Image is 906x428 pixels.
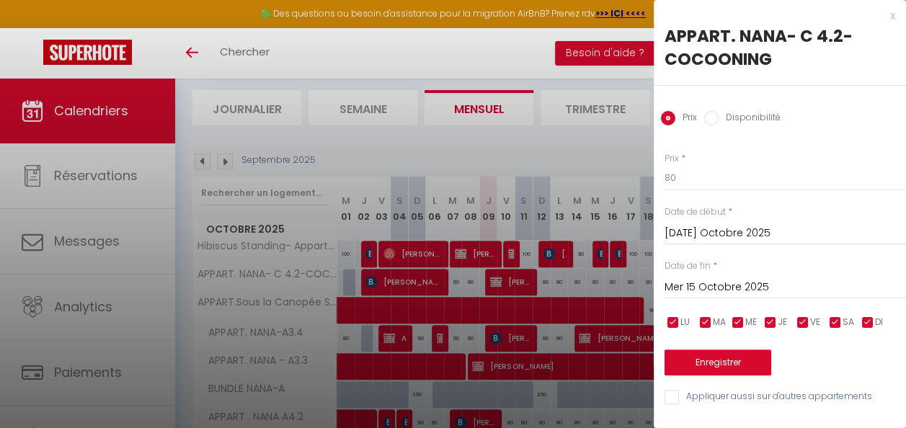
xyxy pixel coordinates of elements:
[665,259,711,273] label: Date de fin
[665,152,679,166] label: Prix
[745,316,757,329] span: ME
[675,111,697,127] label: Prix
[665,205,726,219] label: Date de début
[778,316,787,329] span: JE
[665,349,771,375] button: Enregistrer
[875,316,883,329] span: DI
[680,316,690,329] span: LU
[654,7,895,24] div: x
[713,316,726,329] span: MA
[665,24,895,71] div: APPART. NANA- C 4.2-COCOONING
[843,316,854,329] span: SA
[810,316,820,329] span: VE
[719,111,781,127] label: Disponibilité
